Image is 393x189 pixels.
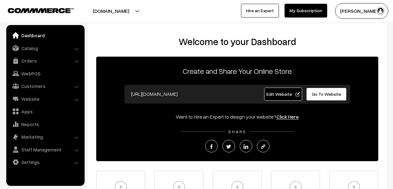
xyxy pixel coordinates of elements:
a: Apps [8,106,82,117]
a: Orders [8,55,82,66]
a: Website [8,93,82,105]
a: Dashboard [8,30,82,41]
div: Want to Hire an Expert to design your website? [96,113,378,120]
span: SHARE [225,129,250,134]
a: Customers [8,80,82,92]
a: Settings [8,156,82,168]
button: [DOMAIN_NAME] [71,3,151,19]
h2: Welcome to your Dashboard [94,36,380,47]
a: COMMMERCE [8,6,63,14]
a: Click Here [276,114,299,120]
a: Go To Website [306,88,347,101]
a: WebPOS [8,68,82,79]
a: My Subscription [285,4,327,18]
a: Hire an Expert [241,4,279,18]
p: Create and Share Your Online Store [96,65,378,77]
span: Edit Website [266,91,300,97]
img: user [376,6,385,16]
a: Marketing [8,131,82,142]
a: Edit Website [264,88,302,101]
a: Catalog [8,43,82,54]
img: COMMMERCE [8,8,74,13]
a: Staff Management [8,144,82,155]
span: Go To Website [312,91,341,97]
button: [PERSON_NAME]… [335,3,388,19]
a: Reports [8,119,82,130]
